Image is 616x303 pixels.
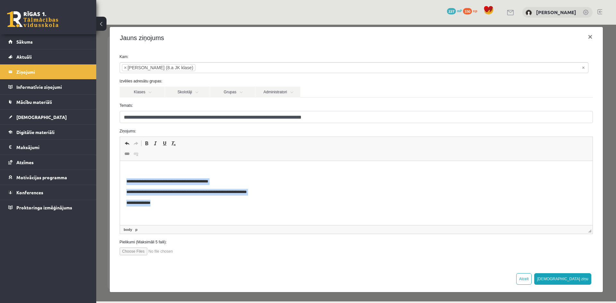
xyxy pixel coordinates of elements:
legend: Ziņojumi [16,64,88,79]
a: Ziņojumi [8,64,88,79]
a: Отменить (Ctrl+Z) [26,114,35,123]
img: Alina Ščerbicka [526,10,532,16]
legend: Maksājumi [16,140,88,155]
span: Sākums [16,39,33,45]
a: 330 xp [463,8,480,13]
a: Повторить (Ctrl+Y) [35,114,44,123]
span: Proktoringa izmēģinājums [16,205,72,210]
a: Элемент body [26,202,37,208]
button: Atcelt [420,248,435,260]
a: Skolotāji [69,62,114,73]
span: Перетащите для изменения размера [492,205,495,208]
a: Grupas [114,62,159,73]
a: Informatīvie ziņojumi [8,80,88,94]
label: Izvēlies adresātu grupas: [19,54,501,59]
a: Administratori [159,62,204,73]
span: Noņemt visus vienumus [486,40,488,46]
a: Digitālie materiāli [8,125,88,139]
a: Курсив (Ctrl+I) [55,114,64,123]
span: Motivācijas programma [16,174,67,180]
a: Sākums [8,34,88,49]
a: Rīgas 1. Tālmācības vidusskola [7,11,58,27]
a: Полужирный (Ctrl+B) [46,114,55,123]
span: 227 [447,8,456,14]
span: Mācību materiāli [16,99,52,105]
label: Pielikumi (Maksimāli 5 faili): [19,215,501,220]
h4: Jauns ziņojums [24,8,68,18]
button: × [486,3,501,21]
a: [DEMOGRAPHIC_DATA] [8,110,88,124]
a: Klases [23,62,68,73]
a: Элемент p [38,202,43,208]
a: Убрать форматирование [73,114,82,123]
a: 227 mP [447,8,462,13]
span: Aktuāli [16,54,32,60]
span: Digitālie materiāli [16,129,55,135]
a: Подчеркнутый (Ctrl+U) [64,114,73,123]
iframe: Визуальный текстовый редактор, wiswyg-editor-47024751036800-1757353628-325 [24,136,496,200]
a: [PERSON_NAME] [536,9,576,15]
a: Вставить/Редактировать ссылку (Ctrl+K) [26,125,35,133]
a: Mācību materiāli [8,95,88,109]
label: Temats: [19,78,501,84]
span: 330 [463,8,472,14]
a: Konferences [8,185,88,200]
span: xp [473,8,477,13]
a: Убрать ссылку [35,125,44,133]
span: mP [457,8,462,13]
button: [DEMOGRAPHIC_DATA] ziņu [438,248,495,260]
li: Luīze Vasiļjeva (8.a JK klase) [26,39,99,46]
a: Motivācijas programma [8,170,88,185]
span: [DEMOGRAPHIC_DATA] [16,114,67,120]
a: Aktuāli [8,49,88,64]
label: Ziņojums: [19,104,501,109]
label: Kam: [19,29,501,35]
a: Proktoringa izmēģinājums [8,200,88,215]
span: Atzīmes [16,159,34,165]
a: Maksājumi [8,140,88,155]
legend: Informatīvie ziņojumi [16,80,88,94]
span: Konferences [16,189,43,195]
span: × [28,40,30,46]
a: Atzīmes [8,155,88,170]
